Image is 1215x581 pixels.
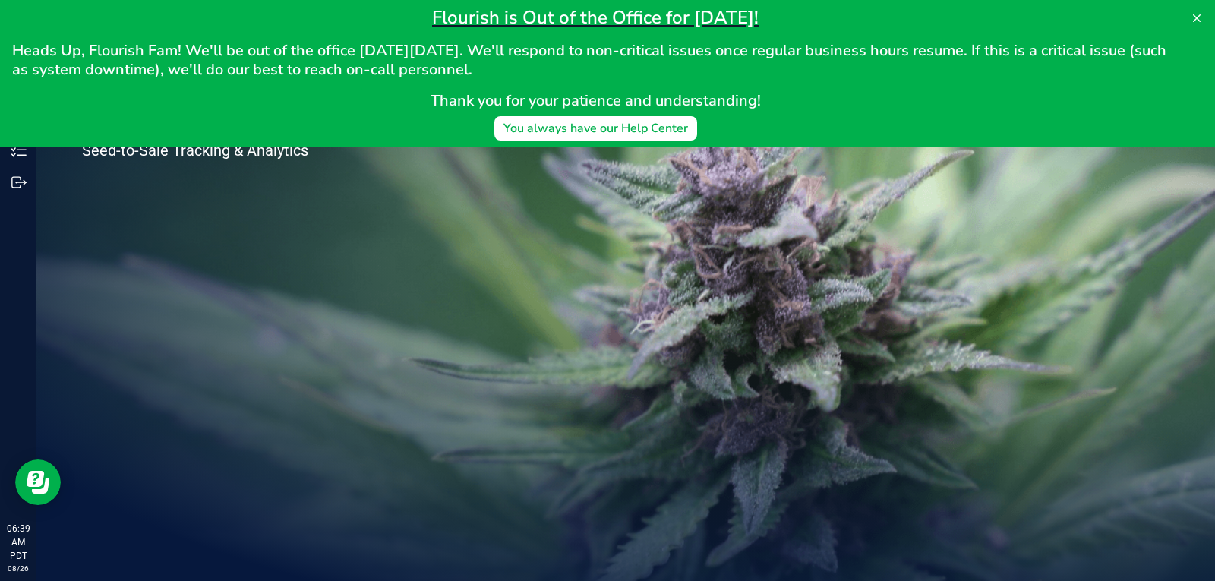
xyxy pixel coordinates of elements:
p: 08/26 [7,563,30,574]
span: Flourish is Out of the Office for [DATE]! [432,5,759,30]
p: 06:39 AM PDT [7,522,30,563]
div: You always have our Help Center [503,119,688,137]
span: Heads Up, Flourish Fam! We'll be out of the office [DATE][DATE]. We'll respond to non-critical is... [12,40,1170,80]
iframe: Resource center [15,459,61,505]
inline-svg: Outbound [11,175,27,190]
inline-svg: Inventory [11,142,27,157]
span: Thank you for your patience and understanding! [431,90,761,111]
p: Seed-to-Sale Tracking & Analytics [82,143,371,158]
